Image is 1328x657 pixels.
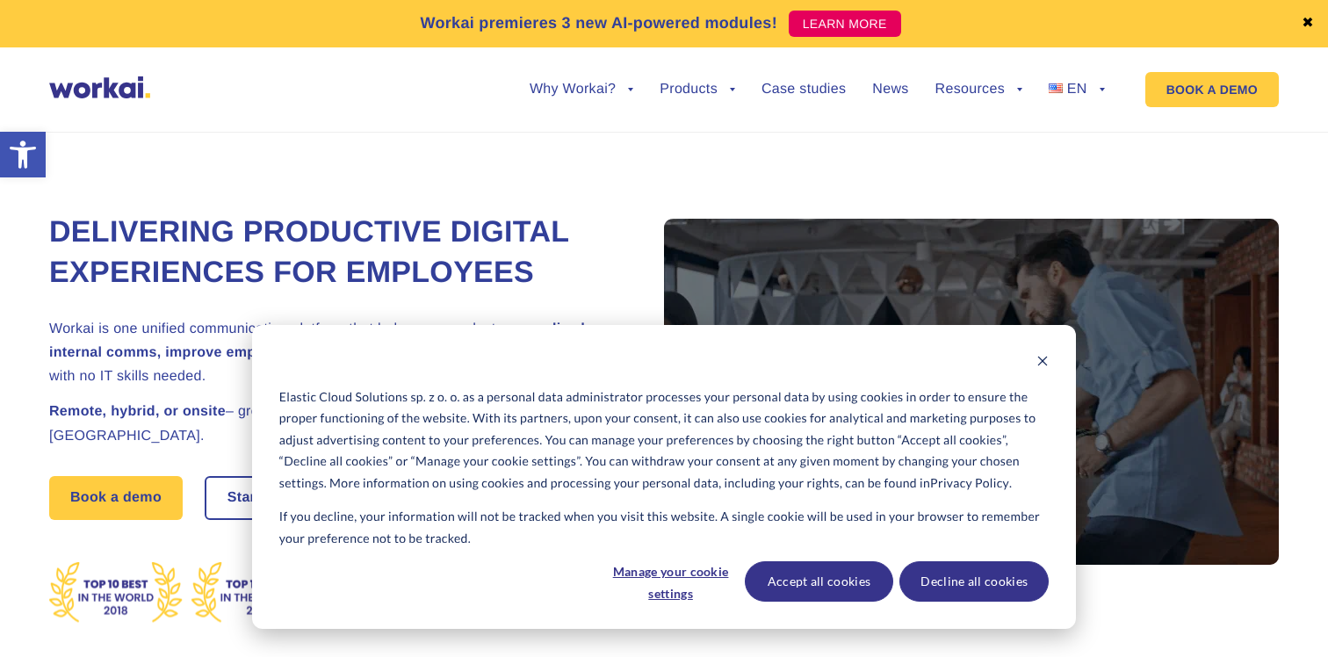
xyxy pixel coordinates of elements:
a: News [872,83,908,97]
a: Why Workai? [530,83,633,97]
p: Workai premieres 3 new AI-powered modules! [420,11,777,35]
a: BOOK A DEMO [1145,72,1279,107]
h2: Workai is one unified communication platform that helps you conduct – with no IT skills needed. [49,317,620,389]
a: Start free30-daytrial [206,478,395,518]
a: Privacy Policy [930,473,1009,495]
button: Manage your cookie settings [603,561,739,602]
a: Resources [935,83,1022,97]
div: Play video [664,219,1279,565]
button: Decline all cookies [899,561,1049,602]
span: EN [1067,82,1087,97]
button: Accept all cookies [745,561,894,602]
p: If you decline, your information will not be tracked when you visit this website. A single cookie... [279,506,1049,549]
p: Elastic Cloud Solutions sp. z o. o. as a personal data administrator processes your personal data... [279,386,1049,495]
strong: Remote, hybrid, or onsite [49,404,226,419]
div: Cookie banner [252,325,1076,629]
button: Dismiss cookie banner [1036,352,1049,374]
a: Case studies [761,83,846,97]
h2: – great digital employee experience happens in [GEOGRAPHIC_DATA]. [49,400,620,447]
a: LEARN MORE [789,11,901,37]
h1: Delivering Productive Digital Experiences for Employees [49,213,620,293]
a: ✖ [1302,17,1314,31]
a: Book a demo [49,476,183,520]
a: Products [660,83,735,97]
